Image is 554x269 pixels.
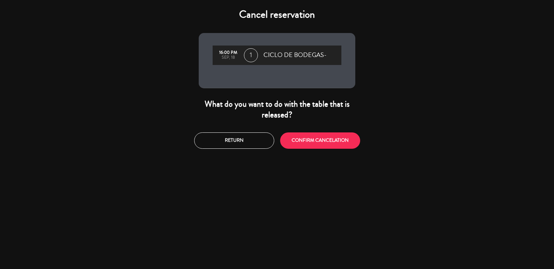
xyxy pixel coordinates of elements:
[194,132,274,149] button: Return
[216,55,240,60] div: Sep, 18
[199,8,355,21] h4: Cancel reservation
[280,132,360,149] button: CONFIRM CANCELATION
[244,48,258,62] span: 1
[216,50,240,55] div: 16:00 PM
[199,99,355,120] div: What do you want to do with the table that is released?
[263,50,327,60] span: CICLO DE BODEGAS-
